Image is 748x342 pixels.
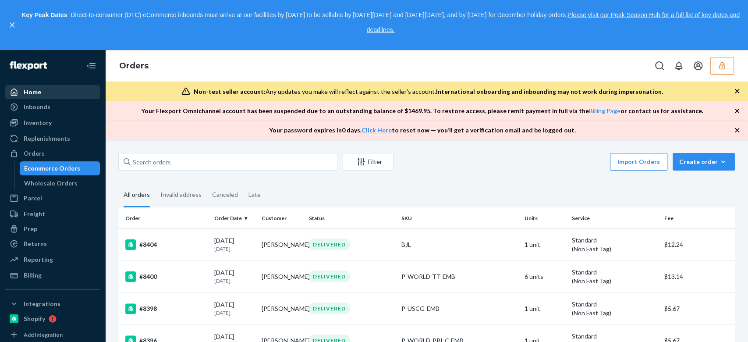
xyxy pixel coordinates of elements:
td: [PERSON_NAME] [258,260,305,292]
p: [DATE] [214,245,255,253]
div: Canceled [212,183,238,206]
th: Status [305,207,398,228]
div: Integrations [24,299,60,308]
div: Freight [24,210,45,218]
a: Ecommerce Orders [20,161,100,175]
a: Inbounds [5,100,100,114]
td: [PERSON_NAME] [258,292,305,324]
div: (Non Fast Tag) [572,277,657,285]
td: 6 units [521,260,568,292]
div: Wholesale Orders [24,179,78,188]
span: International onboarding and inbounding may not work during impersonation. [436,88,663,95]
div: Customer [262,214,302,222]
div: Create order [679,157,728,166]
a: Wholesale Orders [20,176,100,190]
span: Chat [19,6,37,14]
td: $13.14 [661,260,735,292]
div: DELIVERED [309,239,350,250]
div: Invalid address [160,183,202,206]
button: Import Orders [610,153,667,171]
button: Close Navigation [82,57,100,75]
a: Inventory [5,116,100,130]
div: Any updates you make will reflect against the seller's account. [194,87,663,96]
a: Replenishments [5,132,100,146]
div: [DATE] [214,236,255,253]
div: BJL [401,240,518,249]
a: Home [5,85,100,99]
div: P-USCG-EMB [401,304,518,313]
th: Order [118,207,211,228]
div: DELIVERED [309,303,350,314]
button: Integrations [5,297,100,311]
div: Replenishments [24,134,70,143]
div: Ecommerce Orders [24,164,80,173]
a: Click Here [362,126,392,134]
div: Filter [343,157,393,166]
th: Units [521,207,568,228]
a: Orders [119,61,149,71]
div: #8398 [125,303,207,314]
div: Shopify [24,314,45,323]
div: Inventory [24,118,52,127]
div: (Non Fast Tag) [572,245,657,253]
div: Billing [24,271,42,280]
div: Parcel [24,194,42,203]
th: Order Date [211,207,258,228]
p: [DATE] [214,277,255,285]
div: Inbounds [24,103,50,111]
button: Open account menu [689,57,707,75]
button: Open Search Box [651,57,668,75]
div: Home [24,88,41,96]
div: [DATE] [214,268,255,285]
a: Please visit our Peak Season Hub for a full list of key dates and deadlines. [367,11,740,33]
strong: Key Peak Dates [21,11,67,18]
div: #8404 [125,239,207,250]
td: 1 unit [521,228,568,260]
p: Standard [572,300,657,309]
p: Standard [572,332,657,341]
button: Create order [673,153,735,171]
p: Standard [572,236,657,245]
a: Add Integration [5,329,100,340]
a: Prep [5,222,100,236]
td: 1 unit [521,292,568,324]
p: Standard [572,268,657,277]
a: Parcel [5,191,100,205]
div: Late [248,183,261,206]
div: DELIVERED [309,271,350,282]
div: Returns [24,239,47,248]
div: [DATE] [214,300,255,317]
a: Freight [5,207,100,221]
button: Filter [343,153,393,171]
th: SKU [398,207,521,228]
div: #8400 [125,271,207,282]
a: Orders [5,146,100,160]
div: Reporting [24,255,53,264]
p: Your password expires in 0 days . to reset now — you’ll get a verification email and be logged out. [269,126,576,135]
div: Add Integration [24,331,63,338]
a: Returns [5,237,100,251]
th: Service [568,207,661,228]
p: : Direct-to-consumer (DTC) eCommerce inbounds must arrive at our facilities by [DATE] to be sella... [21,8,740,37]
a: Reporting [5,253,100,267]
img: Flexport logo [10,61,47,70]
a: Billing Page [589,107,620,114]
div: Orders [24,149,45,158]
button: close, [8,21,17,29]
div: All orders [124,183,150,207]
td: $5.67 [661,292,735,324]
a: Shopify [5,312,100,326]
th: Fee [661,207,735,228]
div: Prep [24,224,37,233]
p: Your Flexport Omnichannel account has been suspended due to an outstanding balance of $ 1469.95 .... [141,107,703,115]
td: $12.24 [661,228,735,260]
ol: breadcrumbs [112,53,156,79]
a: Billing [5,268,100,282]
td: [PERSON_NAME] [258,228,305,260]
div: P-WORLD-TT-EMB [401,272,518,281]
input: Search orders [118,153,337,171]
button: Open notifications [670,57,688,75]
span: Non-test seller account: [194,88,266,95]
p: [DATE] [214,309,255,317]
div: (Non Fast Tag) [572,309,657,317]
